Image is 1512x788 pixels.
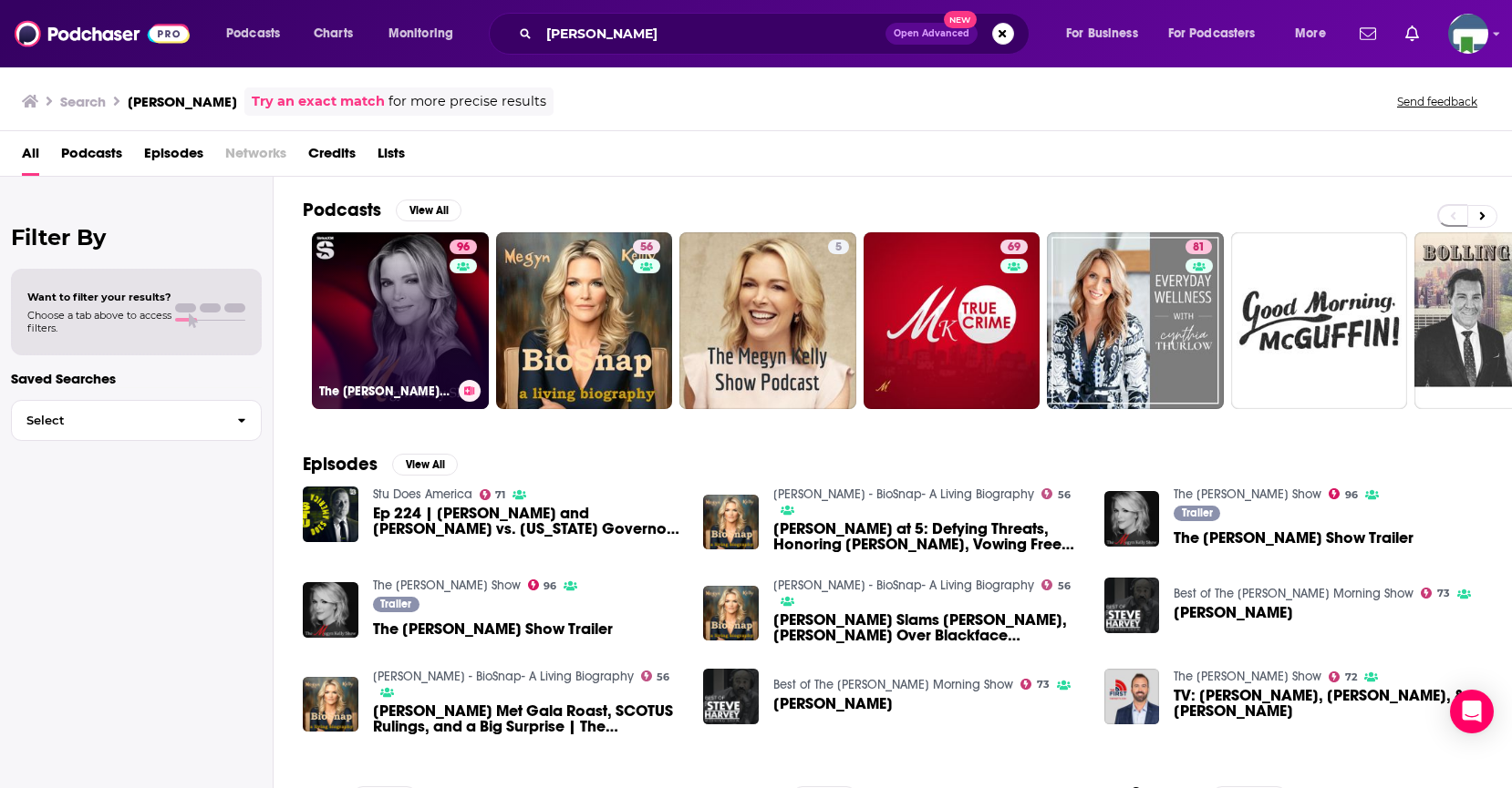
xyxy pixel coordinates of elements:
[495,491,505,499] span: 71
[303,453,378,476] h2: Episodes
[144,138,203,176] span: Episodes
[1448,14,1488,54] span: Logged in as KCMedia
[12,414,223,426] span: Select
[1174,530,1414,546] a: The Megyn Kelly Show Trailer
[1437,589,1450,598] span: 73
[392,454,458,476] button: View All
[252,91,385,112] a: Try an exact match
[1058,491,1071,499] span: 56
[213,19,304,48] button: open menu
[373,621,613,637] span: The [PERSON_NAME] Show Trailer
[1174,669,1321,684] a: The Jesse Kelly Show
[828,240,849,254] a: 5
[378,138,405,176] a: Lists
[1008,239,1020,257] span: 69
[864,232,1041,409] a: 69
[1174,688,1483,719] span: TV: [PERSON_NAME], [PERSON_NAME], & [PERSON_NAME]
[1156,19,1282,48] button: open menu
[773,677,1013,692] a: Best of The Steve Harvey Morning Show
[1000,240,1028,254] a: 69
[539,19,885,48] input: Search podcasts, credits, & more...
[373,621,613,637] a: The Megyn Kelly Show Trailer
[1182,507,1213,518] span: Trailer
[506,13,1047,55] div: Search podcasts, credits, & more...
[835,239,842,257] span: 5
[1174,688,1483,719] a: TV: Megyn Kelly, Julie Kelly, & Nicole Saphier
[1104,669,1160,724] img: TV: Megyn Kelly, Julie Kelly, & Nicole Saphier
[1104,578,1160,633] img: Megyn Kelly
[457,239,470,257] span: 96
[303,677,358,732] img: Megyn Kelly's Met Gala Roast, SCOTUS Rulings, and a Big Surprise | The Megyn Kelly Show
[703,586,759,641] img: Megyn Kelly Slams Kimmel, Silverman Over Blackface Hypocrisy | The Megyn Kelly Show Ep. 1125
[1104,491,1160,547] img: The Megyn Kelly Show Trailer
[61,138,122,176] span: Podcasts
[1058,582,1071,590] span: 56
[1053,19,1161,48] button: open menu
[373,506,682,537] a: Ep 224 | Megyn Kelly and Stu vs. New York Governor Andrew Cuomo | Guest: Megyn Kelly
[528,579,557,590] a: 96
[1047,232,1224,409] a: 81
[376,19,477,48] button: open menu
[312,232,489,409] a: 96The [PERSON_NAME] Show
[1329,671,1357,682] a: 72
[303,582,358,638] img: The Megyn Kelly Show Trailer
[1421,588,1450,599] a: 73
[1448,14,1488,54] img: User Profile
[308,138,356,176] a: Credits
[1345,673,1357,681] span: 72
[303,453,458,476] a: EpisodesView All
[1282,19,1349,48] button: open menu
[703,669,759,724] img: Megyn Kelly
[15,16,190,51] img: Podchaser - Follow, Share and Rate Podcasts
[373,703,682,734] span: [PERSON_NAME] Met Gala Roast, SCOTUS Rulings, and a Big Surprise | The [PERSON_NAME] Show
[773,486,1034,502] a: Megyn Kelly - BioSnap- A Living Biography
[128,93,237,110] h3: [PERSON_NAME]
[302,19,364,48] a: Charts
[1193,239,1205,257] span: 81
[773,696,893,711] a: Megyn Kelly
[388,21,453,46] span: Monitoring
[1037,681,1050,689] span: 73
[773,696,893,711] span: [PERSON_NAME]
[703,495,759,550] img: Megyn Kelly at 5: Defying Threats, Honoring Kirk, Vowing Free Speech | Megyn Kelly Show
[894,29,969,38] span: Open Advanced
[773,612,1082,643] a: Megyn Kelly Slams Kimmel, Silverman Over Blackface Hypocrisy | The Megyn Kelly Show Ep. 1125
[944,11,977,28] span: New
[1041,579,1071,590] a: 56
[11,400,262,441] button: Select
[314,21,353,46] span: Charts
[11,224,262,251] h2: Filter By
[1329,488,1358,499] a: 96
[1041,488,1071,499] a: 56
[773,521,1082,552] span: [PERSON_NAME] at 5: Defying Threats, Honoring [PERSON_NAME], Vowing Free Speech | [PERSON_NAME] Show
[27,309,171,334] span: Choose a tab above to access filters.
[1345,491,1358,499] span: 96
[1174,586,1414,601] a: Best of The Steve Harvey Morning Show
[22,138,39,176] a: All
[1174,605,1293,620] a: Megyn Kelly
[773,578,1034,593] a: Megyn Kelly - BioSnap- A Living Biography
[303,486,358,542] img: Ep 224 | Megyn Kelly and Stu vs. New York Governor Andrew Cuomo | Guest: Megyn Kelly
[773,612,1082,643] span: [PERSON_NAME] Slams [PERSON_NAME], [PERSON_NAME] Over Blackface Hypocrisy | The [PERSON_NAME] Sho...
[450,240,477,254] a: 96
[496,232,673,409] a: 56
[1168,21,1256,46] span: For Podcasters
[373,506,682,537] span: Ep 224 | [PERSON_NAME] and [PERSON_NAME] vs. [US_STATE] Governor [PERSON_NAME] | Guest: [PERSON_N...
[544,582,556,590] span: 96
[373,486,472,502] a: Stu Does America
[1295,21,1326,46] span: More
[1020,679,1050,690] a: 73
[225,138,286,176] span: Networks
[480,489,506,500] a: 71
[373,578,521,593] a: The Megyn Kelly Show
